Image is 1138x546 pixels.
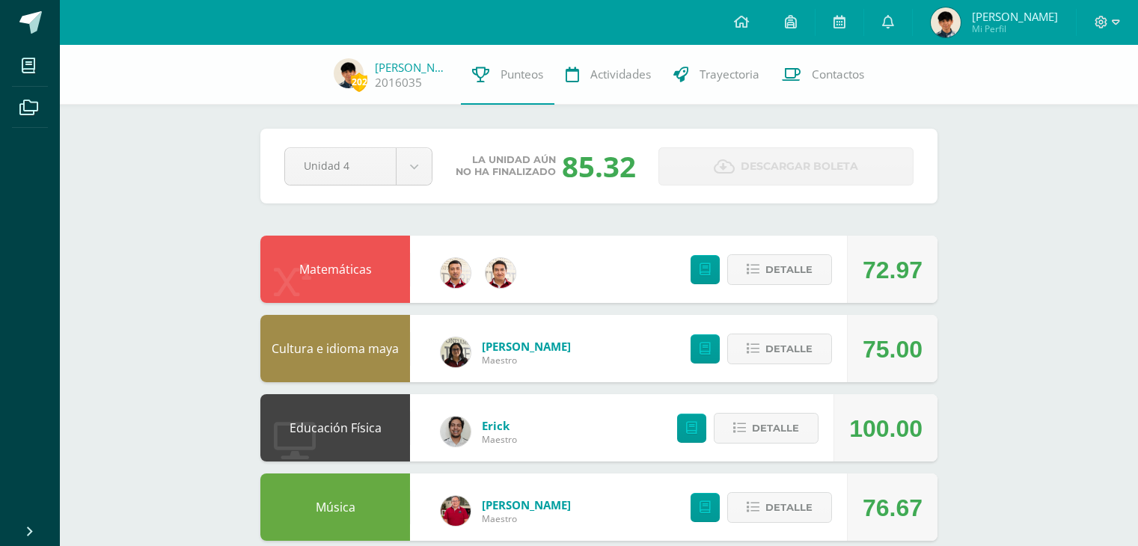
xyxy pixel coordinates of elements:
div: Matemáticas [260,236,410,303]
span: 202 [351,73,367,91]
div: Educación Física [260,394,410,461]
span: Contactos [812,67,864,82]
span: Maestro [482,512,571,525]
a: [PERSON_NAME] [375,60,450,75]
button: Detalle [727,334,832,364]
span: Unidad 4 [304,148,377,183]
a: Actividades [554,45,662,105]
a: 2016035 [375,75,422,91]
a: Trayectoria [662,45,771,105]
span: Maestro [482,354,571,366]
a: Contactos [771,45,875,105]
img: c64be9d0b6a0f58b034d7201874f2d94.png [441,337,471,367]
span: Trayectoria [700,67,759,82]
span: Punteos [501,67,543,82]
div: 76.67 [863,474,923,542]
a: Erick [482,418,517,433]
div: Cultura e idioma maya [260,315,410,382]
span: Actividades [590,67,651,82]
span: Descargar boleta [741,148,858,185]
img: 4e0900a1d9a69e7bb80937d985fefa87.png [441,417,471,447]
span: [PERSON_NAME] [972,9,1058,24]
div: 72.97 [863,236,923,304]
button: Detalle [714,413,819,444]
div: 85.32 [562,147,636,185]
span: Maestro [482,433,517,446]
img: f76073ca312b03dd87f23b6b364bf11e.png [334,58,364,88]
span: Mi Perfil [972,22,1058,35]
button: Detalle [727,254,832,285]
img: 8967023db232ea363fa53c906190b046.png [441,258,471,288]
div: 75.00 [863,316,923,383]
span: Detalle [765,256,813,283]
button: Detalle [727,492,832,523]
img: f76073ca312b03dd87f23b6b364bf11e.png [931,7,961,37]
a: [PERSON_NAME] [482,339,571,354]
span: Detalle [765,335,813,363]
span: La unidad aún no ha finalizado [456,154,556,178]
span: Detalle [752,414,799,442]
span: Detalle [765,494,813,521]
img: 76b79572e868f347d82537b4f7bc2cf5.png [486,258,516,288]
div: 100.00 [849,395,923,462]
img: 7947534db6ccf4a506b85fa3326511af.png [441,496,471,526]
a: [PERSON_NAME] [482,497,571,512]
div: Música [260,473,410,541]
a: Unidad 4 [285,148,432,185]
a: Punteos [461,45,554,105]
